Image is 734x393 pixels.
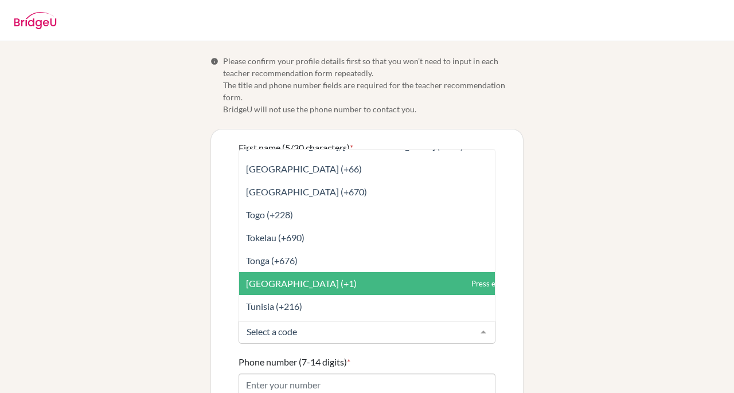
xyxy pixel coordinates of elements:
label: Phone number (7-14 digits) [239,355,350,369]
label: First name (5/30 characters) [239,141,353,155]
span: Please confirm your profile details first so that you won’t need to input in each teacher recomme... [223,55,524,115]
input: Select a code [244,326,472,337]
img: BridgeU logo [14,12,57,29]
span: [GEOGRAPHIC_DATA] (+66) [246,163,362,174]
span: Togo (+228) [246,209,293,220]
span: Info [210,57,218,65]
span: Tokelau (+690) [246,232,304,243]
span: [GEOGRAPHIC_DATA] (+1) [246,278,357,289]
span: Tunisia (+216) [246,301,302,312]
span: Tonga (+676) [246,255,298,266]
span: [GEOGRAPHIC_DATA] (+670) [246,186,367,197]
